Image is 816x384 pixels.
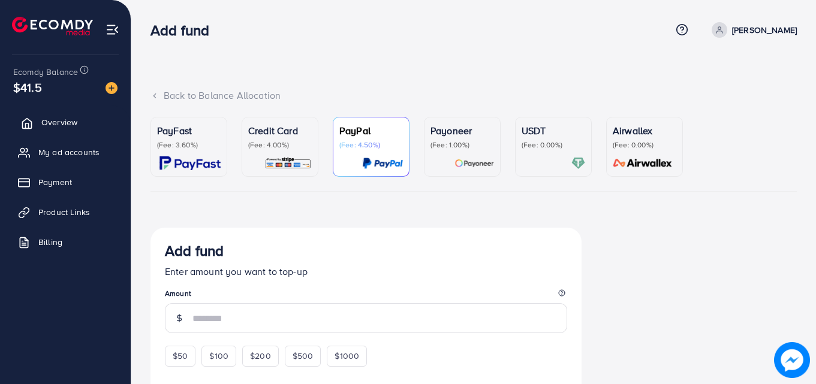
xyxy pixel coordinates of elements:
a: Overview [9,110,122,134]
a: Product Links [9,200,122,224]
p: Airwallex [613,123,676,138]
img: menu [106,23,119,37]
img: card [454,156,494,170]
p: USDT [522,123,585,138]
img: card [159,156,221,170]
img: card [609,156,676,170]
img: card [362,156,403,170]
h3: Add fund [165,242,224,259]
span: $100 [209,350,228,362]
a: [PERSON_NAME] [707,22,797,38]
p: (Fee: 3.60%) [157,140,221,150]
span: Billing [38,236,62,248]
img: image [106,82,118,94]
a: My ad accounts [9,140,122,164]
div: Back to Balance Allocation [150,89,797,102]
span: Ecomdy Balance [13,66,78,78]
p: (Fee: 1.00%) [430,140,494,150]
img: card [264,156,312,170]
img: image [774,342,810,378]
p: Payoneer [430,123,494,138]
img: logo [12,17,93,35]
a: Payment [9,170,122,194]
p: (Fee: 0.00%) [522,140,585,150]
p: (Fee: 0.00%) [613,140,676,150]
span: $200 [250,350,271,362]
span: My ad accounts [38,146,100,158]
legend: Amount [165,288,567,303]
span: $1000 [335,350,359,362]
p: [PERSON_NAME] [732,23,797,37]
p: (Fee: 4.00%) [248,140,312,150]
img: card [571,156,585,170]
span: Overview [41,116,77,128]
span: $50 [173,350,188,362]
span: $500 [293,350,314,362]
span: $41.5 [13,78,42,96]
h3: Add fund [150,22,219,39]
p: PayPal [339,123,403,138]
p: PayFast [157,123,221,138]
p: (Fee: 4.50%) [339,140,403,150]
p: Enter amount you want to top-up [165,264,567,279]
span: Payment [38,176,72,188]
p: Credit Card [248,123,312,138]
a: Billing [9,230,122,254]
span: Product Links [38,206,90,218]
